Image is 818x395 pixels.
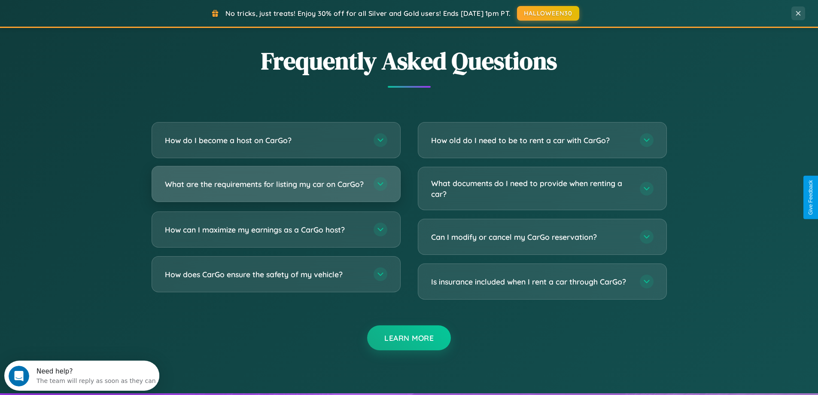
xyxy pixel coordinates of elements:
div: The team will reply as soon as they can [32,14,152,23]
button: Learn More [367,325,451,350]
h3: How do I become a host on CarGo? [165,135,365,146]
h3: Is insurance included when I rent a car through CarGo? [431,276,631,287]
iframe: Intercom live chat [9,366,29,386]
h3: What documents do I need to provide when renting a car? [431,178,631,199]
div: Open Intercom Messenger [3,3,160,27]
div: Need help? [32,7,152,14]
h3: How can I maximize my earnings as a CarGo host? [165,224,365,235]
button: HALLOWEEN30 [517,6,579,21]
span: No tricks, just treats! Enjoy 30% off for all Silver and Gold users! Ends [DATE] 1pm PT. [225,9,511,18]
h3: Can I modify or cancel my CarGo reservation? [431,232,631,242]
h3: How old do I need to be to rent a car with CarGo? [431,135,631,146]
h2: Frequently Asked Questions [152,44,667,77]
div: Give Feedback [808,180,814,215]
h3: How does CarGo ensure the safety of my vehicle? [165,269,365,280]
iframe: Intercom live chat discovery launcher [4,361,159,391]
h3: What are the requirements for listing my car on CarGo? [165,179,365,190]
